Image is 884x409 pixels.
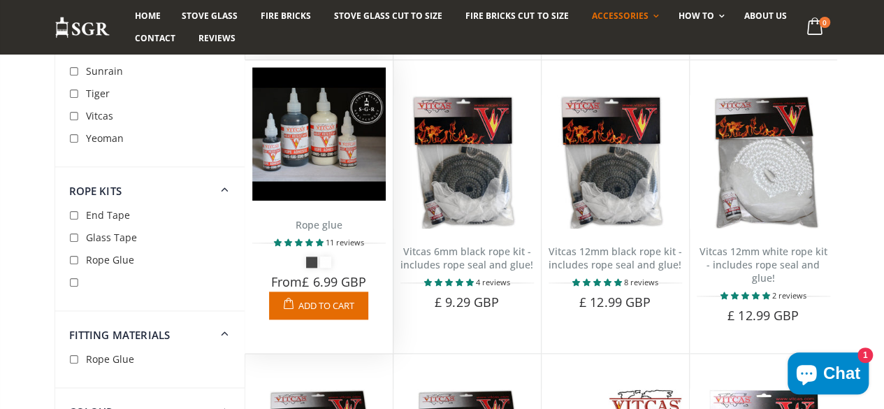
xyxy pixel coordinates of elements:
[400,245,533,271] a: Vitcas 6mm black rope kit - includes rope seal and glue!
[549,245,682,271] a: Vitcas 12mm black rope kit - includes rope seal and glue!
[424,277,476,287] span: 5.00 stars
[734,5,797,27] a: About us
[624,277,658,287] span: 8 reviews
[400,95,534,229] img: Vitcas black rope, glue and gloves kit 6mm
[86,253,134,266] span: Rope Glue
[69,184,122,198] span: Rope Kits
[581,5,665,27] a: Accessories
[188,27,246,50] a: Reviews
[334,10,442,22] span: Stove Glass Cut To Size
[124,27,186,50] a: Contact
[783,352,873,398] inbox-online-store-chat: Shopify online store chat
[86,231,137,244] span: Glass Tape
[720,290,772,301] span: 5.00 stars
[465,10,568,22] span: Fire Bricks Cut To Size
[679,10,714,22] span: How To
[274,237,326,247] span: 4.82 stars
[69,328,171,342] span: Fitting Materials
[55,16,110,39] img: Stove Glass Replacement
[697,95,830,229] img: Vitcas white rope, glue and gloves kit 12mm
[772,290,806,301] span: 2 reviews
[124,5,171,27] a: Home
[302,273,366,290] span: £ 6.99 GBP
[171,5,248,27] a: Stove Glass
[727,307,799,324] span: £ 12.99 GBP
[572,277,624,287] span: 4.75 stars
[252,67,386,201] img: Vitcas stove glue
[135,10,161,22] span: Home
[801,14,829,41] a: 0
[271,273,366,290] span: From
[744,10,787,22] span: About us
[198,32,236,44] span: Reviews
[324,5,453,27] a: Stove Glass Cut To Size
[298,299,354,312] span: Add to Cart
[250,5,321,27] a: Fire Bricks
[668,5,732,27] a: How To
[591,10,648,22] span: Accessories
[296,218,342,231] a: Rope glue
[261,10,311,22] span: Fire Bricks
[579,294,651,310] span: £ 12.99 GBP
[435,294,499,310] span: £ 9.29 GBP
[86,352,134,366] span: Rope Glue
[86,87,110,100] span: Tiger
[700,245,827,285] a: Vitcas 12mm white rope kit - includes rope seal and glue!
[86,64,123,78] span: Sunrain
[135,32,175,44] span: Contact
[455,5,579,27] a: Fire Bricks Cut To Size
[549,95,682,229] img: Vitcas black rope, glue and gloves kit 12mm
[86,109,113,122] span: Vitcas
[476,277,510,287] span: 4 reviews
[326,237,364,247] span: 11 reviews
[182,10,238,22] span: Stove Glass
[86,208,130,222] span: End Tape
[819,17,830,28] span: 0
[86,131,124,145] span: Yeoman
[269,292,368,320] a: Add to Cart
